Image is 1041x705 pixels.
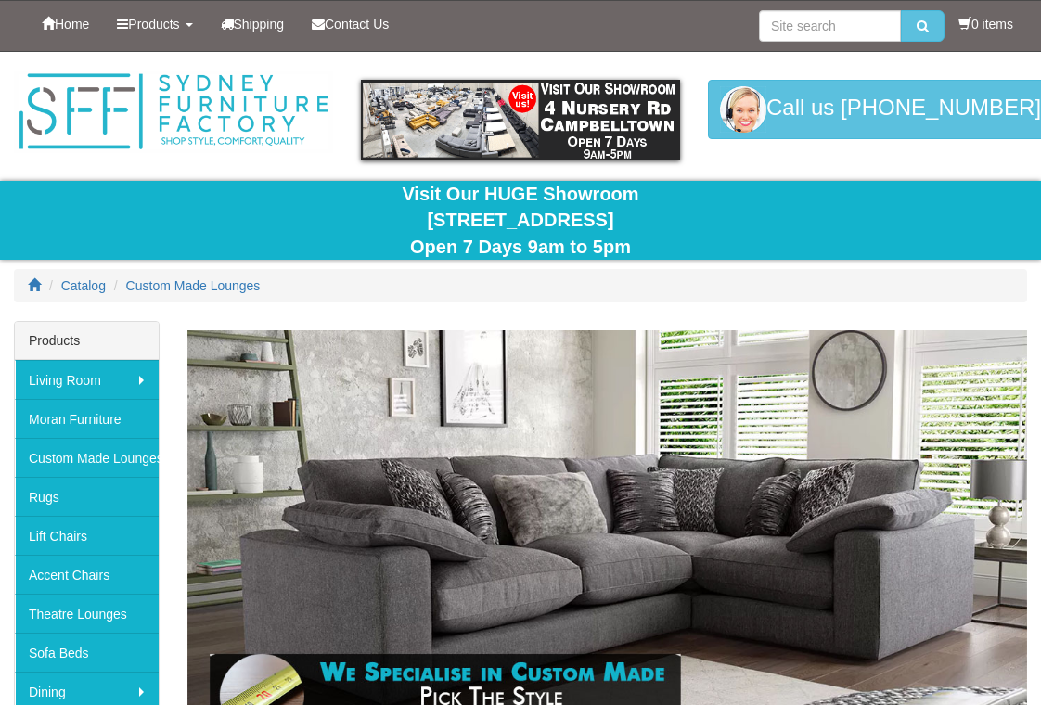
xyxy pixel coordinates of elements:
a: Custom Made Lounges [15,438,159,477]
a: Accent Chairs [15,555,159,594]
a: Contact Us [298,1,403,47]
a: Custom Made Lounges [126,278,261,293]
img: showroom.gif [361,80,680,160]
span: Shipping [234,17,285,32]
a: Rugs [15,477,159,516]
input: Site search [759,10,901,42]
a: Shipping [207,1,299,47]
a: Catalog [61,278,106,293]
div: Visit Our HUGE Showroom [STREET_ADDRESS] Open 7 Days 9am to 5pm [14,181,1027,261]
a: Moran Furniture [15,399,159,438]
a: Home [28,1,103,47]
li: 0 items [958,15,1013,33]
span: Products [128,17,179,32]
a: Lift Chairs [15,516,159,555]
span: Contact Us [325,17,389,32]
span: Home [55,17,89,32]
img: Sydney Furniture Factory [14,70,333,153]
div: Products [15,322,159,360]
a: Sofa Beds [15,633,159,672]
a: Products [103,1,206,47]
a: Theatre Lounges [15,594,159,633]
a: Living Room [15,360,159,399]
